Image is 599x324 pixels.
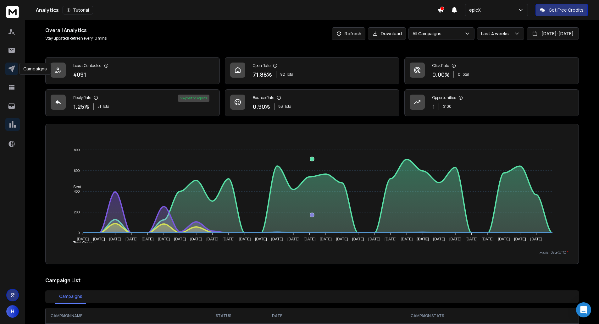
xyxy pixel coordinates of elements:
[225,89,399,116] a: Bounce Rate0.90%83Total
[223,237,235,241] tspan: [DATE]
[255,237,267,241] tspan: [DATE]
[404,89,579,116] a: Opportunities1$100
[206,237,218,241] tspan: [DATE]
[93,237,105,241] tspan: [DATE]
[69,241,93,245] span: Total Opens
[73,63,102,68] p: Leads Contacted
[125,237,137,241] tspan: [DATE]
[381,30,402,37] p: Download
[74,210,80,214] tspan: 200
[352,237,364,241] tspan: [DATE]
[549,7,584,13] p: Get Free Credits
[320,237,332,241] tspan: [DATE]
[369,237,380,241] tspan: [DATE]
[466,237,478,241] tspan: [DATE]
[73,102,89,111] p: 1.25 %
[413,30,444,37] p: All Campaigns
[55,289,86,304] button: Campaigns
[432,63,449,68] p: Click Rate
[97,104,101,109] span: 51
[303,308,551,323] th: CAMPAIGN STATS
[253,63,270,68] p: Open Rate
[514,237,526,241] tspan: [DATE]
[345,30,361,37] p: Refresh
[287,237,299,241] tspan: [DATE]
[174,237,186,241] tspan: [DATE]
[141,237,153,241] tspan: [DATE]
[19,63,51,75] div: Campaigns
[433,237,445,241] tspan: [DATE]
[73,95,91,100] p: Reply Rate
[77,237,89,241] tspan: [DATE]
[368,27,406,40] button: Download
[527,27,579,40] button: [DATE]-[DATE]
[78,231,80,235] tspan: 0
[336,237,348,241] tspan: [DATE]
[158,237,170,241] tspan: [DATE]
[6,305,19,318] button: H
[385,237,397,241] tspan: [DATE]
[190,237,202,241] tspan: [DATE]
[56,250,568,255] p: x-axis : Date(UTC)
[74,169,80,173] tspan: 600
[417,237,429,241] tspan: [DATE]
[458,72,469,77] p: 0 Total
[253,95,274,100] p: Bounce Rate
[401,237,413,241] tspan: [DATE]
[271,237,283,241] tspan: [DATE]
[443,104,452,109] p: $ 100
[280,72,285,77] span: 92
[45,26,108,34] h1: Overall Analytics
[239,237,251,241] tspan: [DATE]
[196,308,251,323] th: STATUS
[432,70,450,79] p: 0.00 %
[46,308,196,323] th: CAMPAIGN NAME
[45,89,220,116] a: Reply Rate1.25%51Total2% positive replies
[225,57,399,84] a: Open Rate71.88%92Total
[74,148,80,152] tspan: 800
[36,6,437,14] div: Analytics
[253,70,272,79] p: 71.88 %
[449,237,461,241] tspan: [DATE]
[278,104,283,109] span: 83
[178,95,209,102] div: 2 % positive replies
[69,185,81,189] span: Sent
[45,57,220,84] a: Leads Contacted4091
[63,6,93,14] button: Tutorial
[576,302,591,317] div: Open Intercom Messenger
[432,95,456,100] p: Opportunities
[251,308,303,323] th: DATE
[286,72,294,77] span: Total
[530,237,542,241] tspan: [DATE]
[45,36,108,41] p: Stay updated! Refresh every 10 mins.
[73,70,86,79] p: 4091
[74,189,80,193] tspan: 400
[45,277,579,284] h2: Campaign List
[304,237,316,241] tspan: [DATE]
[432,102,435,111] p: 1
[481,30,511,37] p: Last 4 weeks
[102,104,110,109] span: Total
[535,4,588,16] button: Get Free Credits
[404,57,579,84] a: Click Rate0.00%0 Total
[498,237,510,241] tspan: [DATE]
[284,104,292,109] span: Total
[482,237,494,241] tspan: [DATE]
[109,237,121,241] tspan: [DATE]
[332,27,365,40] button: Refresh
[253,102,270,111] p: 0.90 %
[469,7,483,13] p: epicX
